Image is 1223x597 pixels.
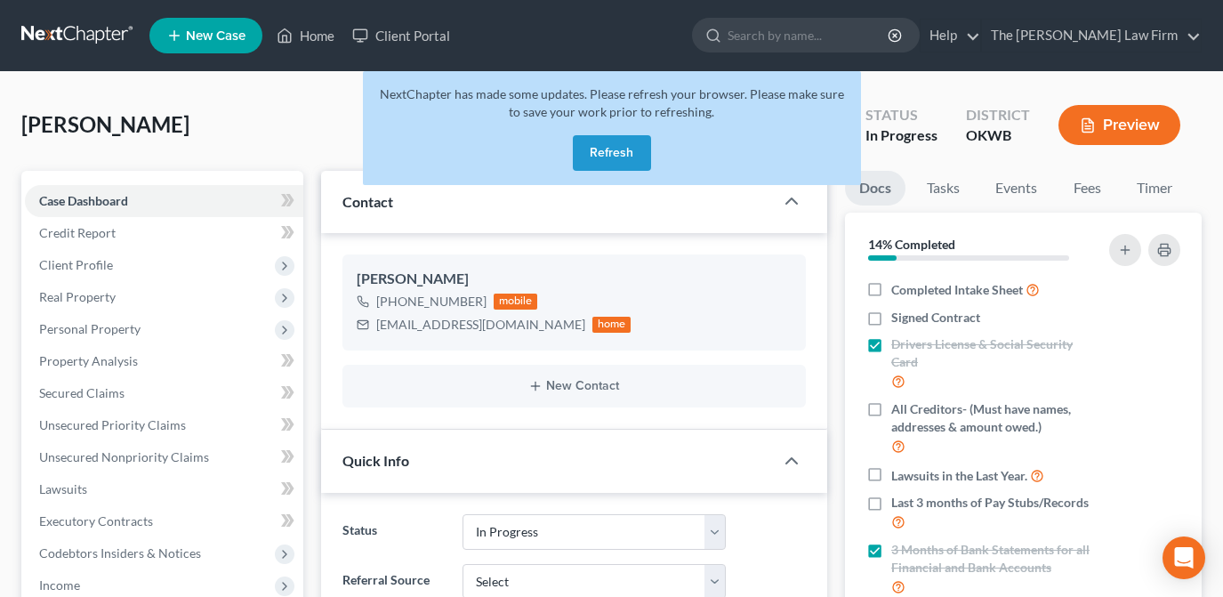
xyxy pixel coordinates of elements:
[39,481,87,496] span: Lawsuits
[342,452,409,469] span: Quick Info
[25,409,303,441] a: Unsecured Priority Claims
[982,20,1201,52] a: The [PERSON_NAME] Law Firm
[342,193,393,210] span: Contact
[865,125,937,146] div: In Progress
[39,225,116,240] span: Credit Report
[25,377,303,409] a: Secured Claims
[913,171,974,206] a: Tasks
[921,20,980,52] a: Help
[39,449,209,464] span: Unsecured Nonpriority Claims
[39,545,201,561] span: Codebtors Insiders & Notices
[891,335,1098,371] span: Drivers License & Social Security Card
[268,20,343,52] a: Home
[981,171,1051,206] a: Events
[334,514,454,550] label: Status
[343,20,459,52] a: Client Portal
[1163,536,1205,579] div: Open Intercom Messenger
[891,400,1098,436] span: All Creditors- (Must have names, addresses & amount owed.)
[39,321,141,336] span: Personal Property
[865,105,937,125] div: Status
[39,289,116,304] span: Real Property
[845,171,905,206] a: Docs
[891,281,1023,299] span: Completed Intake Sheet
[891,541,1098,577] span: 3 Months of Bank Statements for all Financial and Bank Accounts
[1058,171,1115,206] a: Fees
[376,316,585,334] div: [EMAIL_ADDRESS][DOMAIN_NAME]
[25,217,303,249] a: Credit Report
[357,269,792,290] div: [PERSON_NAME]
[728,19,890,52] input: Search by name...
[868,237,955,252] strong: 14% Completed
[966,125,1030,146] div: OKWB
[494,294,538,310] div: mobile
[39,577,80,593] span: Income
[39,257,113,272] span: Client Profile
[25,345,303,377] a: Property Analysis
[21,111,189,137] span: [PERSON_NAME]
[39,193,128,208] span: Case Dashboard
[186,29,245,43] span: New Case
[25,441,303,473] a: Unsecured Nonpriority Claims
[1122,171,1187,206] a: Timer
[573,135,651,171] button: Refresh
[891,494,1089,512] span: Last 3 months of Pay Stubs/Records
[357,379,792,393] button: New Contact
[39,513,153,528] span: Executory Contracts
[1058,105,1180,145] button: Preview
[966,105,1030,125] div: District
[25,185,303,217] a: Case Dashboard
[592,317,632,333] div: home
[25,505,303,537] a: Executory Contracts
[891,467,1027,485] span: Lawsuits in the Last Year.
[376,293,487,311] div: [PHONE_NUMBER]
[25,473,303,505] a: Lawsuits
[39,417,186,432] span: Unsecured Priority Claims
[891,309,980,327] span: Signed Contract
[39,353,138,368] span: Property Analysis
[39,385,125,400] span: Secured Claims
[380,86,844,119] span: NextChapter has made some updates. Please refresh your browser. Please make sure to save your wor...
